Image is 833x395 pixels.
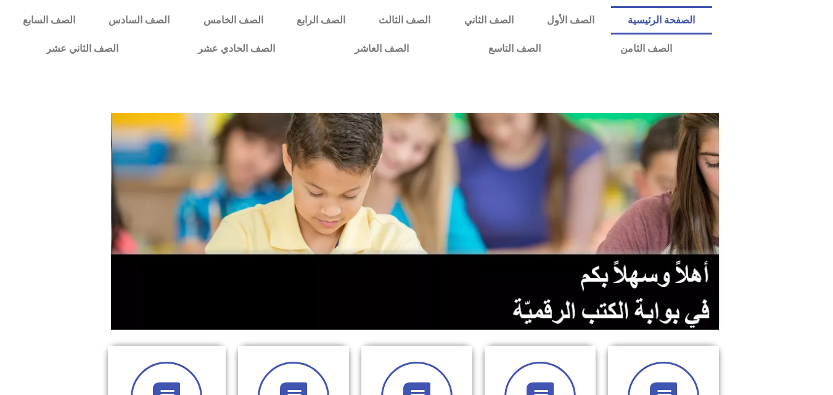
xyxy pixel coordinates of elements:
[280,6,362,35] a: الصف الرابع
[187,6,280,35] a: الصف الخامس
[611,6,712,35] a: الصفحة الرئيسية
[314,35,448,63] a: الصف العاشر
[530,6,611,35] a: الصف الأول
[6,35,158,63] a: الصف الثاني عشر
[362,6,447,35] a: الصف الثالث
[448,6,530,35] a: الصف الثاني
[92,6,186,35] a: الصف السادس
[580,35,712,63] a: الصف الثامن
[158,35,314,63] a: الصف الحادي عشر
[448,35,580,63] a: الصف التاسع
[6,6,92,35] a: الصف السابع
